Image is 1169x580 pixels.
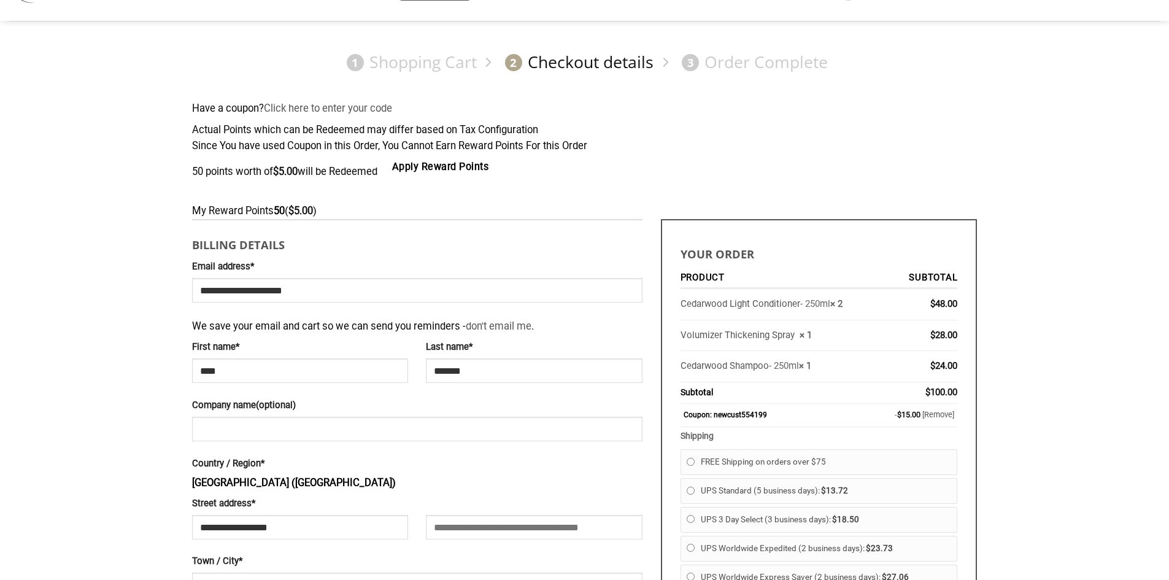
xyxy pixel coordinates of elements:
a: 2Checkout details [500,52,654,73]
span: 2 [505,54,522,71]
button: Apply Reward Points [380,155,501,180]
div: Have a coupon? [192,101,978,117]
label: FREE Shipping on orders over $75 [701,453,952,472]
bdi: 100.00 [925,387,957,398]
bdi: 13.72 [821,486,848,495]
span: $ [930,298,935,309]
label: UPS 3 Day Select (3 business days): [701,510,952,529]
span: $ [866,544,871,553]
td: - [879,404,958,427]
a: Volumizer Thickening Spray [681,330,795,341]
strong: 50 [274,205,285,217]
strong: [GEOGRAPHIC_DATA] ([GEOGRAPHIC_DATA]) [192,477,396,489]
span: $ [273,166,279,177]
strong: × 2 [830,298,843,309]
span: $ [930,330,935,341]
span: $ [925,387,930,398]
h3: Billing details [192,230,642,253]
bdi: 28.00 [930,330,957,341]
span: $ [930,360,935,371]
a: Enter your coupon code [264,102,392,114]
td: - 250ml [681,351,879,382]
div: Actual Points which can be Redeemed may differ based on Tax Configuration [192,122,978,139]
th: Shipping [681,427,958,445]
bdi: 18.50 [832,515,859,524]
th: Coupon: newcust554199 [681,404,879,427]
label: Town / City [192,554,642,569]
div: 50 points worth of will be Redeemed [192,155,978,190]
label: UPS Standard (5 business days): [701,482,952,501]
bdi: 24.00 [930,360,957,371]
div: My Reward Points ( ) [192,203,978,220]
span: 15.00 [897,410,920,419]
label: Country / Region [192,457,642,471]
bdi: 5.00 [273,166,298,177]
th: Subtotal [879,269,958,290]
bdi: 23.73 [866,544,893,553]
a: don't email me [466,320,531,332]
a: 1Shopping Cart [341,52,477,73]
td: - 250ml [681,289,879,320]
label: Street address [192,497,408,511]
a: Remove newcust554199 coupon [922,410,954,419]
span: $ [288,205,294,217]
label: Last name [426,340,642,355]
th: Product [681,269,879,290]
span: (optional) [256,400,296,411]
span: $ [832,515,837,524]
bdi: 48.00 [930,298,957,309]
div: Since You have used Coupon in this Order, You Cannot Earn Reward Points For this Order [192,138,978,155]
span: $ [821,486,826,495]
nav: Checkout steps [192,42,978,82]
th: Subtotal [681,382,879,404]
a: Cedarwood Light Conditioner [681,298,800,309]
span: We save your email and cart so we can send you reminders - . [192,312,534,335]
span: 1 [347,54,364,71]
label: UPS Worldwide Expedited (2 business days): [701,539,952,558]
label: First name [192,340,408,355]
strong: × 1 [800,330,812,341]
strong: × 1 [799,360,811,371]
label: Company name [192,398,642,413]
span: $ [897,410,901,419]
span: 5.00 [288,205,313,217]
a: Cedarwood Shampoo [681,360,769,371]
h3: Your order [681,239,958,263]
label: Email address [192,260,642,274]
